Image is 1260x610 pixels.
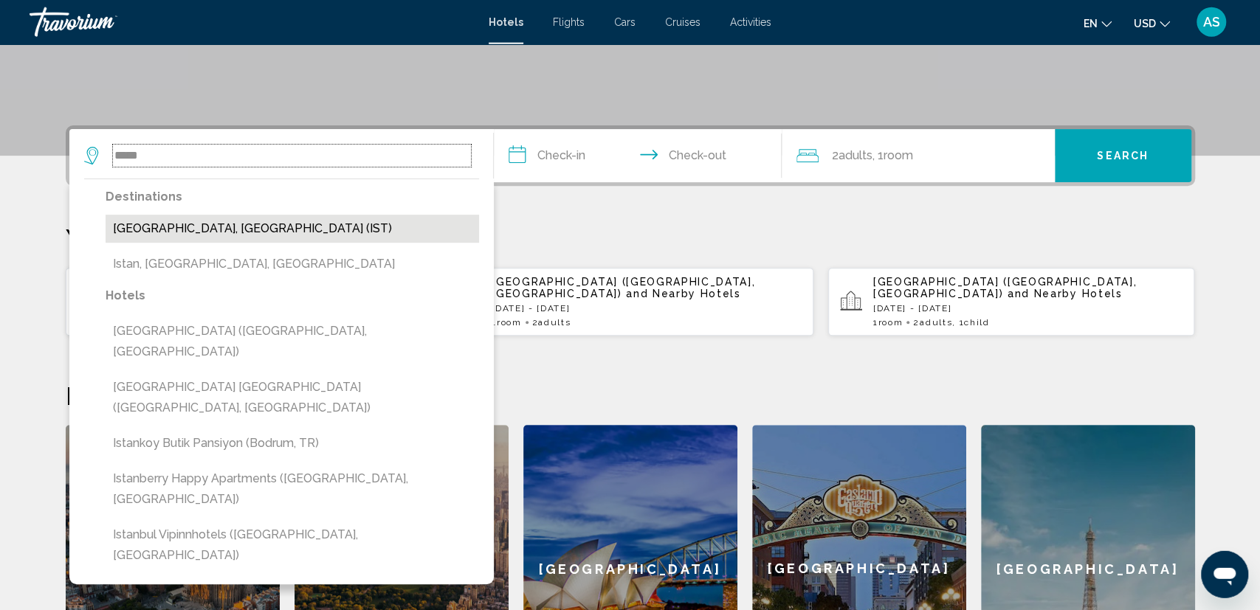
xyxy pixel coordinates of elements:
[66,223,1195,252] p: Your Recent Searches
[1055,129,1191,182] button: Search
[447,267,813,336] button: [GEOGRAPHIC_DATA] ([GEOGRAPHIC_DATA], [GEOGRAPHIC_DATA]) and Nearby Hotels[DATE] - [DATE]1Room2Ad...
[1192,7,1230,38] button: User Menu
[832,145,872,166] span: 2
[839,148,872,162] span: Adults
[828,267,1195,336] button: [GEOGRAPHIC_DATA] ([GEOGRAPHIC_DATA], [GEOGRAPHIC_DATA]) and Nearby Hotels[DATE] - [DATE]1Room2Ad...
[872,145,913,166] span: , 1
[66,267,433,336] button: Hotels in [GEOGRAPHIC_DATA], [GEOGRAPHIC_DATA] (MIL)[DATE] - [DATE]1Room2Adults
[1008,288,1123,299] span: and Nearby Hotels
[106,429,479,457] button: Istankoy Butik Pansiyon (Bodrum, TR)
[106,187,479,207] p: Destinations
[489,16,523,28] a: Hotels
[1201,551,1248,598] iframe: Кнопка запуска окна обмена сообщениями
[106,317,479,366] button: [GEOGRAPHIC_DATA] ([GEOGRAPHIC_DATA], [GEOGRAPHIC_DATA])
[884,148,913,162] span: Room
[964,317,989,327] span: Child
[66,381,1195,410] h2: Featured Destinations
[69,129,1191,182] div: Search widget
[730,16,771,28] a: Activities
[538,317,571,327] span: Adults
[494,129,782,182] button: Check in and out dates
[106,521,479,569] button: Istanbul Vipinnhotels ([GEOGRAPHIC_DATA], [GEOGRAPHIC_DATA])
[492,276,755,299] span: [GEOGRAPHIC_DATA] ([GEOGRAPHIC_DATA], [GEOGRAPHIC_DATA])
[920,317,952,327] span: Adults
[553,16,585,28] a: Flights
[106,465,479,513] button: Istanberry Happy Apartments ([GEOGRAPHIC_DATA], [GEOGRAPHIC_DATA])
[30,7,474,37] a: Travorium
[952,317,989,327] span: , 1
[106,250,479,278] button: Istan, [GEOGRAPHIC_DATA], [GEOGRAPHIC_DATA]
[1097,150,1149,162] span: Search
[1134,18,1156,30] span: USD
[614,16,636,28] a: Cars
[106,285,479,306] p: Hotels
[532,317,571,327] span: 2
[873,276,1137,299] span: [GEOGRAPHIC_DATA] ([GEOGRAPHIC_DATA], [GEOGRAPHIC_DATA])
[1203,15,1220,30] span: AS
[626,288,741,299] span: and Nearby Hotels
[106,215,479,243] button: [GEOGRAPHIC_DATA], [GEOGRAPHIC_DATA] (IST)
[1084,18,1098,30] span: en
[497,317,522,327] span: Room
[782,129,1055,182] button: Travelers: 2 adults, 0 children
[1084,13,1112,34] button: Change language
[1134,13,1170,34] button: Change currency
[492,303,802,313] p: [DATE] - [DATE]
[873,303,1183,313] p: [DATE] - [DATE]
[492,317,521,327] span: 1
[878,317,903,327] span: Room
[106,373,479,422] button: [GEOGRAPHIC_DATA] [GEOGRAPHIC_DATA] ([GEOGRAPHIC_DATA], [GEOGRAPHIC_DATA])
[873,317,903,327] span: 1
[665,16,700,28] a: Cruises
[913,317,952,327] span: 2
